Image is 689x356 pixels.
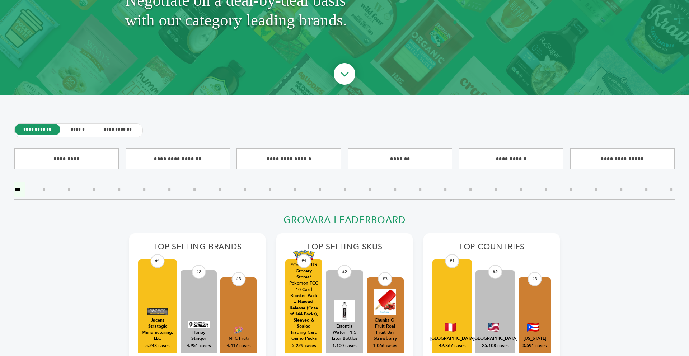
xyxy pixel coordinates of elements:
[142,317,173,342] div: Jacent Strategic Manufacturing, LLC
[528,272,542,286] div: #3
[473,336,517,342] div: United States
[129,215,560,230] h2: Grovara Leaderboard
[522,343,547,349] div: 3,591 cases
[297,254,311,268] div: #1
[188,321,210,328] img: Honey Stinger
[289,262,319,342] div: *Only for US Grocery Stores* Pokemon TCG 10 Card Booster Pack – Newest Release (Case of 144 Packs...
[184,329,213,342] div: Honey Stinger
[332,343,357,349] div: 1,100 cases
[337,265,351,279] div: #2
[334,300,355,322] img: Essentia Water - 1.5 Liter Bottles
[138,242,257,256] h2: Top Selling Brands
[226,343,251,349] div: 4,417 cases
[147,308,168,315] img: Jacent Strategic Manufacturing, LLC
[293,249,315,261] img: *Only for US Grocery Stores* Pokemon TCG 10 Card Booster Pack – Newest Release (Case of 144 Packs...
[292,343,316,349] div: 5,229 cases
[145,343,170,349] div: 5,243 cases
[445,254,459,268] div: #1
[524,336,546,342] div: Puerto Rico
[187,343,211,349] div: 4,951 cases
[445,323,456,332] img: Peru Flag
[373,343,397,349] div: 1,066 cases
[325,56,364,94] img: ourBrandsHeroArrow.png
[488,265,502,279] div: #2
[432,242,551,256] h2: Top Countries
[378,272,392,286] div: #3
[231,272,245,286] div: #3
[228,326,249,334] img: NFC Fruti
[285,242,404,256] h2: Top Selling SKUs
[488,323,499,332] img: United States Flag
[192,265,206,279] div: #2
[370,317,400,342] div: Chunks O' Fruit Real Fruit Bar Strawberry
[329,323,359,342] div: Essentia Water - 1.5 Liter Bottles
[439,343,466,349] div: 42,367 cases
[430,336,474,342] div: Peru
[374,289,396,315] img: Chunks O' Fruit Real Fruit Bar Strawberry
[482,343,509,349] div: 25,108 cases
[151,254,165,268] div: #1
[229,336,249,342] div: NFC Fruti
[527,323,539,332] img: Puerto Rico Flag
